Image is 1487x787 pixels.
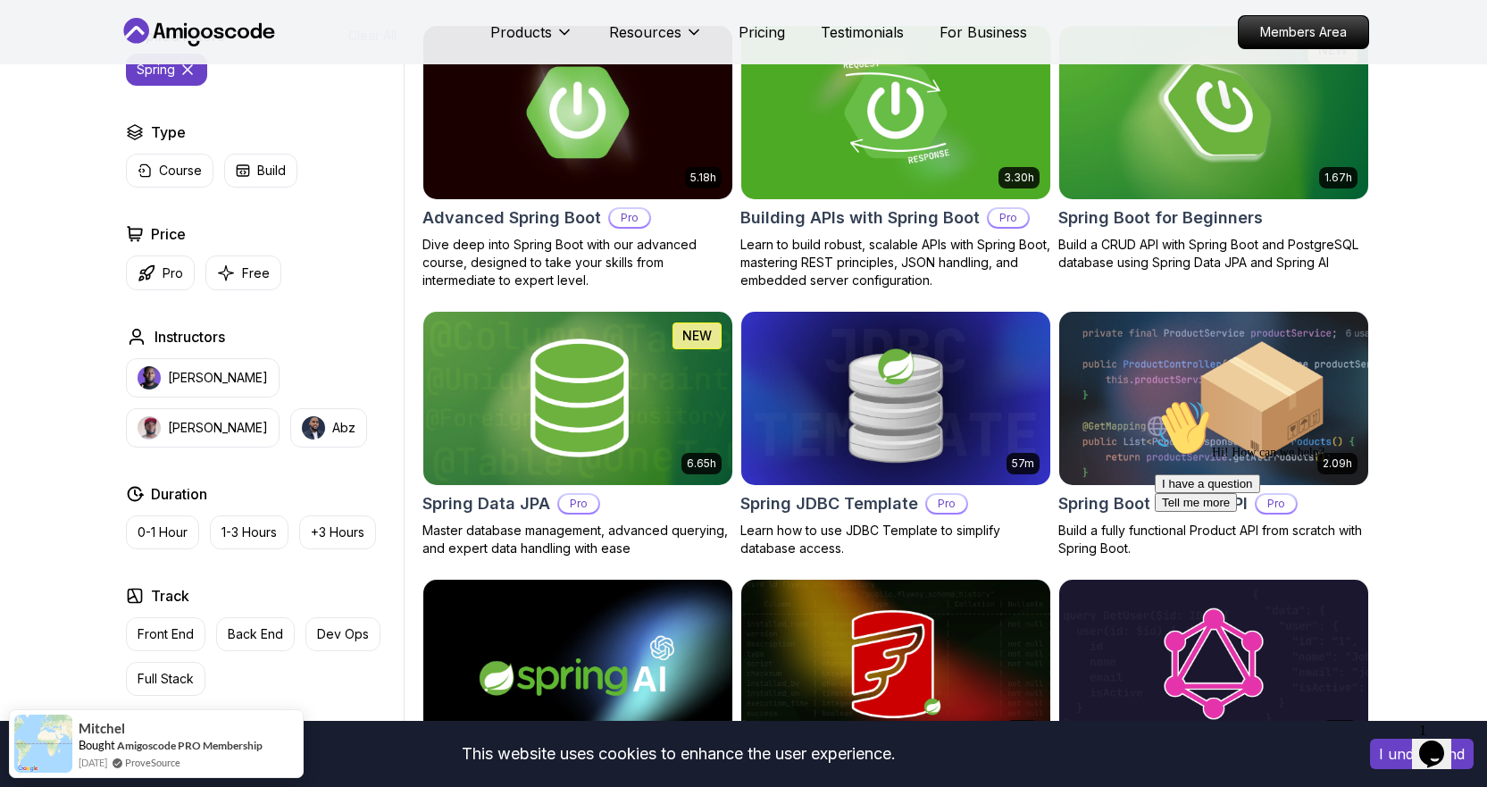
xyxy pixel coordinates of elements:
[1324,171,1352,185] p: 1.67h
[117,739,263,752] a: Amigoscode PRO Membership
[422,311,733,557] a: Spring Data JPA card6.65hNEWSpring Data JPAProMaster database management, advanced querying, and ...
[1058,205,1263,230] h2: Spring Boot for Beginners
[821,21,904,43] a: Testimonials
[14,715,72,773] img: provesource social proof notification image
[682,327,712,345] p: NEW
[137,61,175,79] p: spring
[1058,236,1369,272] p: Build a CRUD API with Spring Boot and PostgreSQL database using Spring Data JPA and Spring AI
[126,617,205,651] button: Front End
[1058,491,1248,516] h2: Spring Boot Product API
[1058,311,1369,557] a: Spring Boot Product API card2.09hSpring Boot Product APIProBuild a fully functional Product API f...
[126,255,195,290] button: Pro
[1148,392,1469,707] iframe: chat widget
[138,625,194,643] p: Front End
[740,205,980,230] h2: Building APIs with Spring Boot
[138,523,188,541] p: 0-1 Hour
[224,154,297,188] button: Build
[740,236,1051,289] p: Learn to build robust, scalable APIs with Spring Boot, mastering REST principles, JSON handling, ...
[740,522,1051,557] p: Learn how to use JDBC Template to simplify database access.
[151,223,186,245] h2: Price
[609,21,703,57] button: Resources
[740,491,918,516] h2: Spring JDBC Template
[126,515,199,549] button: 0-1 Hour
[126,408,280,448] button: instructor img[PERSON_NAME]
[740,311,1051,557] a: Spring JDBC Template card57mSpring JDBC TemplateProLearn how to use JDBC Template to simplify dat...
[168,419,268,437] p: [PERSON_NAME]
[1239,16,1368,48] p: Members Area
[138,416,161,440] img: instructor img
[7,7,64,64] img: :wave:
[490,21,552,43] p: Products
[741,26,1050,199] img: Building APIs with Spring Boot card
[155,326,225,347] h2: Instructors
[739,21,785,43] a: Pricing
[741,580,1050,753] img: Flyway and Spring Boot card
[1058,522,1369,557] p: Build a fully functional Product API from scratch with Spring Boot.
[7,7,329,120] div: 👋Hi! How can we help?I have a questionTell me more
[332,419,355,437] p: Abz
[299,515,376,549] button: +3 Hours
[1004,171,1034,185] p: 3.30h
[1370,739,1474,769] button: Accept cookies
[257,162,286,180] p: Build
[422,25,733,289] a: Advanced Spring Boot card5.18hAdvanced Spring BootProDive deep into Spring Boot with our advanced...
[422,522,733,557] p: Master database management, advanced querying, and expert data handling with ease
[159,162,202,180] p: Course
[423,312,732,485] img: Spring Data JPA card
[1059,26,1368,199] img: Spring Boot for Beginners card
[690,171,716,185] p: 5.18h
[138,366,161,389] img: instructor img
[138,670,194,688] p: Full Stack
[205,255,281,290] button: Free
[168,369,268,387] p: [PERSON_NAME]
[422,236,733,289] p: Dive deep into Spring Boot with our advanced course, designed to take your skills from intermedia...
[210,515,288,549] button: 1-3 Hours
[79,755,107,770] span: [DATE]
[422,491,550,516] h2: Spring Data JPA
[221,523,277,541] p: 1-3 Hours
[423,26,732,199] img: Advanced Spring Boot card
[125,755,180,770] a: ProveSource
[989,209,1028,227] p: Pro
[741,312,1050,485] img: Spring JDBC Template card
[126,358,280,398] button: instructor img[PERSON_NAME]
[687,456,716,471] p: 6.65h
[927,495,966,513] p: Pro
[311,523,364,541] p: +3 Hours
[13,734,1343,774] div: This website uses cookies to enhance the user experience.
[7,101,89,120] button: Tell me more
[228,625,283,643] p: Back End
[216,617,295,651] button: Back End
[290,408,367,448] button: instructor imgAbz
[305,617,380,651] button: Dev Ops
[302,416,325,440] img: instructor img
[7,82,113,101] button: I have a question
[317,625,369,643] p: Dev Ops
[940,21,1027,43] a: For Business
[610,209,649,227] p: Pro
[242,264,270,282] p: Free
[423,580,732,753] img: Spring AI card
[151,121,186,143] h2: Type
[490,21,573,57] button: Products
[126,154,213,188] button: Course
[151,585,189,607] h2: Track
[163,264,183,282] p: Pro
[422,205,601,230] h2: Advanced Spring Boot
[1058,25,1369,272] a: Spring Boot for Beginners card1.67hNEWSpring Boot for BeginnersBuild a CRUD API with Spring Boot ...
[126,662,205,696] button: Full Stack
[79,738,115,752] span: Bought
[609,21,681,43] p: Resources
[126,54,207,86] button: spring
[740,25,1051,289] a: Building APIs with Spring Boot card3.30hBuilding APIs with Spring BootProLearn to build robust, s...
[7,54,177,67] span: Hi! How can we help?
[1412,716,1469,769] iframe: chat widget
[559,495,598,513] p: Pro
[1238,15,1369,49] a: Members Area
[1059,580,1368,753] img: Spring for GraphQL card
[1012,456,1034,471] p: 57m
